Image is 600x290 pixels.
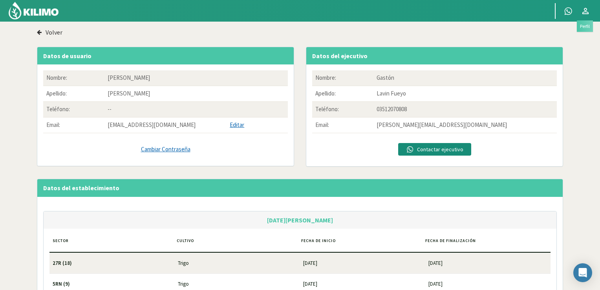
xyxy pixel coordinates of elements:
label: Volver [46,28,62,36]
td: [DATE] [425,253,551,273]
div: Datos del ejecutivo [312,51,557,61]
th: Cultivo [174,235,298,252]
p: Teléfono: [46,105,101,114]
th: Fecha de finalización [422,235,547,252]
div: Datos de usuario [43,51,288,61]
p: Apellido: [315,89,370,98]
p: [EMAIL_ADDRESS][DOMAIN_NAME] [108,121,224,130]
span: 5RN (9) [53,281,70,287]
a: Cambiar Contraseña [43,145,288,154]
p: Gastón [377,73,554,83]
td: Trigo [175,253,300,273]
div: [DATE][PERSON_NAME] [49,215,551,225]
div: Open Intercom Messenger [573,263,592,282]
button: Contactar ejecutivo [398,143,471,156]
th: Fecha de inicio [298,235,422,252]
div: Datos del establecimiento [43,183,557,193]
p: Teléfono: [315,105,370,114]
p: [PERSON_NAME][EMAIL_ADDRESS][DOMAIN_NAME] [377,121,554,130]
p: [PERSON_NAME] [108,89,224,98]
p: Lavin Fueyo [377,89,554,98]
span: 27R (18) [53,260,72,266]
panel: Datos del ejecutivo [306,47,563,167]
p: Nombre: [315,73,370,83]
p: Apellido: [46,89,101,98]
td: [DATE] [300,253,425,273]
p: -- [108,105,224,114]
p: Email: [46,121,101,130]
a: Editar [230,121,244,128]
p: Email: [315,121,370,130]
p: 03512070808 [377,105,554,114]
p: [PERSON_NAME] [108,73,224,83]
p: Nombre: [46,73,101,83]
p: Contactar ejecutivo [417,145,463,153]
th: Sector [49,235,174,252]
button: Volver [37,25,62,39]
img: Kilimo [8,1,59,20]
